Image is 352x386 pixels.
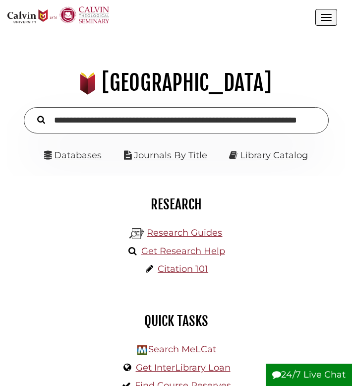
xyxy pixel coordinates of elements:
h2: Quick Tasks [15,313,337,329]
i: Search [37,116,45,125]
img: Hekman Library Logo [137,345,147,355]
img: Hekman Library Logo [129,226,144,241]
a: Get Research Help [141,246,225,257]
button: Search [32,113,50,126]
a: Search MeLCat [148,344,216,355]
h2: Research [15,196,337,213]
button: Open the menu [315,9,337,26]
a: Journals By Title [134,150,207,161]
img: Calvin Theological Seminary [59,6,109,23]
a: Databases [44,150,102,161]
a: Citation 101 [158,263,208,274]
a: Get InterLibrary Loan [136,362,231,373]
h1: [GEOGRAPHIC_DATA] [13,69,340,96]
a: Library Catalog [240,150,308,161]
a: Research Guides [147,227,222,238]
